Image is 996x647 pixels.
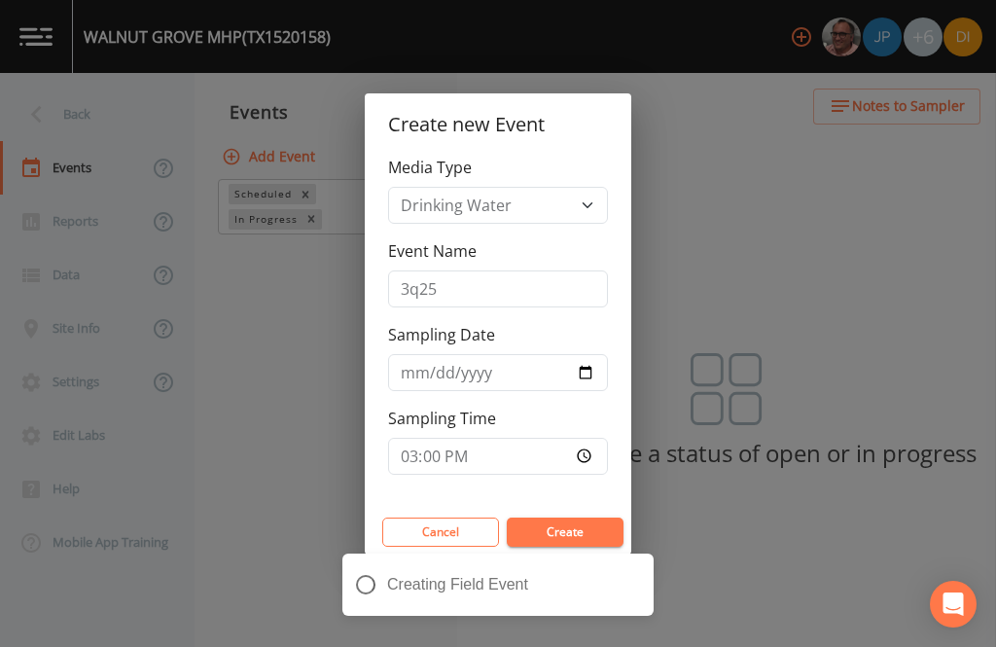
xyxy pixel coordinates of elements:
[365,93,631,156] h2: Create new Event
[382,518,499,547] button: Cancel
[342,554,654,616] div: Creating Field Event
[930,581,977,628] div: Open Intercom Messenger
[507,518,623,547] button: Create
[388,156,472,179] label: Media Type
[388,407,496,430] label: Sampling Time
[388,323,495,346] label: Sampling Date
[388,239,477,263] label: Event Name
